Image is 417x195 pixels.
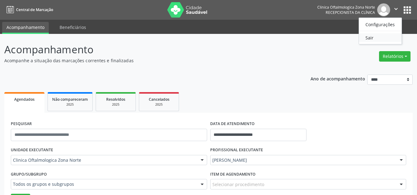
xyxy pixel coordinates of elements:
label: UNIDADE EXECUTANTE [11,145,53,155]
a: Sair [359,33,402,42]
p: Acompanhamento [4,42,290,57]
label: Grupo/Subgrupo [11,169,47,179]
span: Clinica Oftalmologica Zona Norte [13,157,194,163]
div: 2025 [100,102,131,107]
div: 2025 [52,102,88,107]
a: Configurações [359,20,402,29]
button: Relatórios [379,51,411,62]
label: PESQUISAR [11,119,32,129]
span: [PERSON_NAME] [212,157,394,163]
label: PROFISSIONAL EXECUTANTE [210,145,263,155]
ul:  [359,18,402,44]
a: Central de Marcação [4,5,53,15]
span: Resolvidos [106,97,125,102]
span: Recepcionista da clínica [326,10,375,15]
span: Cancelados [149,97,169,102]
i:  [393,6,399,12]
label: Item de agendamento [210,169,256,179]
a: Acompanhamento [2,22,49,34]
p: Acompanhe a situação das marcações correntes e finalizadas [4,57,290,64]
p: Ano de acompanhamento [311,75,365,82]
div: Clinica Oftalmologica Zona Norte [317,5,375,10]
a: Beneficiários [55,22,90,33]
label: DATA DE ATENDIMENTO [210,119,255,129]
div: 2025 [144,102,174,107]
button:  [390,3,402,16]
img: img [377,3,390,16]
span: Central de Marcação [16,7,53,12]
span: Todos os grupos e subgrupos [13,181,194,187]
span: Não compareceram [52,97,88,102]
button: apps [402,5,413,15]
span: Selecionar procedimento [212,181,264,188]
span: Agendados [14,97,35,102]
